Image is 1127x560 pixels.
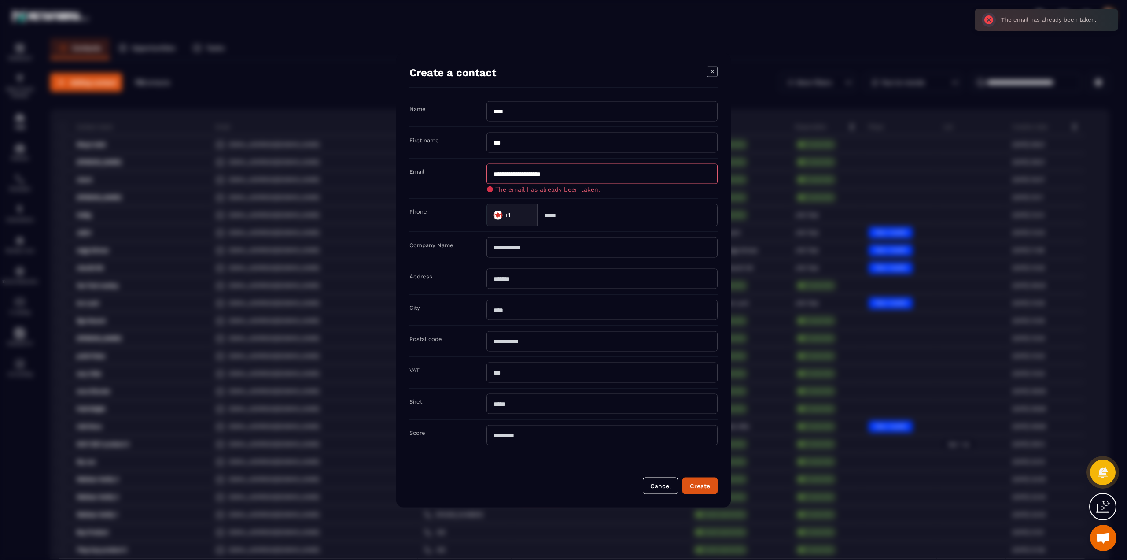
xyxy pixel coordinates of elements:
label: Email [409,168,424,174]
div: Open chat [1090,525,1116,551]
button: Cancel [643,477,678,494]
label: First name [409,137,439,143]
h4: Create a contact [409,66,496,78]
label: VAT [409,367,420,373]
label: Siret [409,398,422,404]
label: Name [409,105,426,112]
label: Address [409,273,432,279]
label: Score [409,429,425,436]
label: Phone [409,208,427,215]
div: Search for option [486,204,537,226]
img: Country Flag [489,206,507,224]
span: +1 [505,211,510,219]
span: The email has already been taken. [495,185,600,193]
button: Create [682,477,718,494]
label: Postal code [409,335,442,342]
label: Company Name [409,241,453,248]
input: Search for option [512,208,528,222]
label: City [409,304,420,311]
